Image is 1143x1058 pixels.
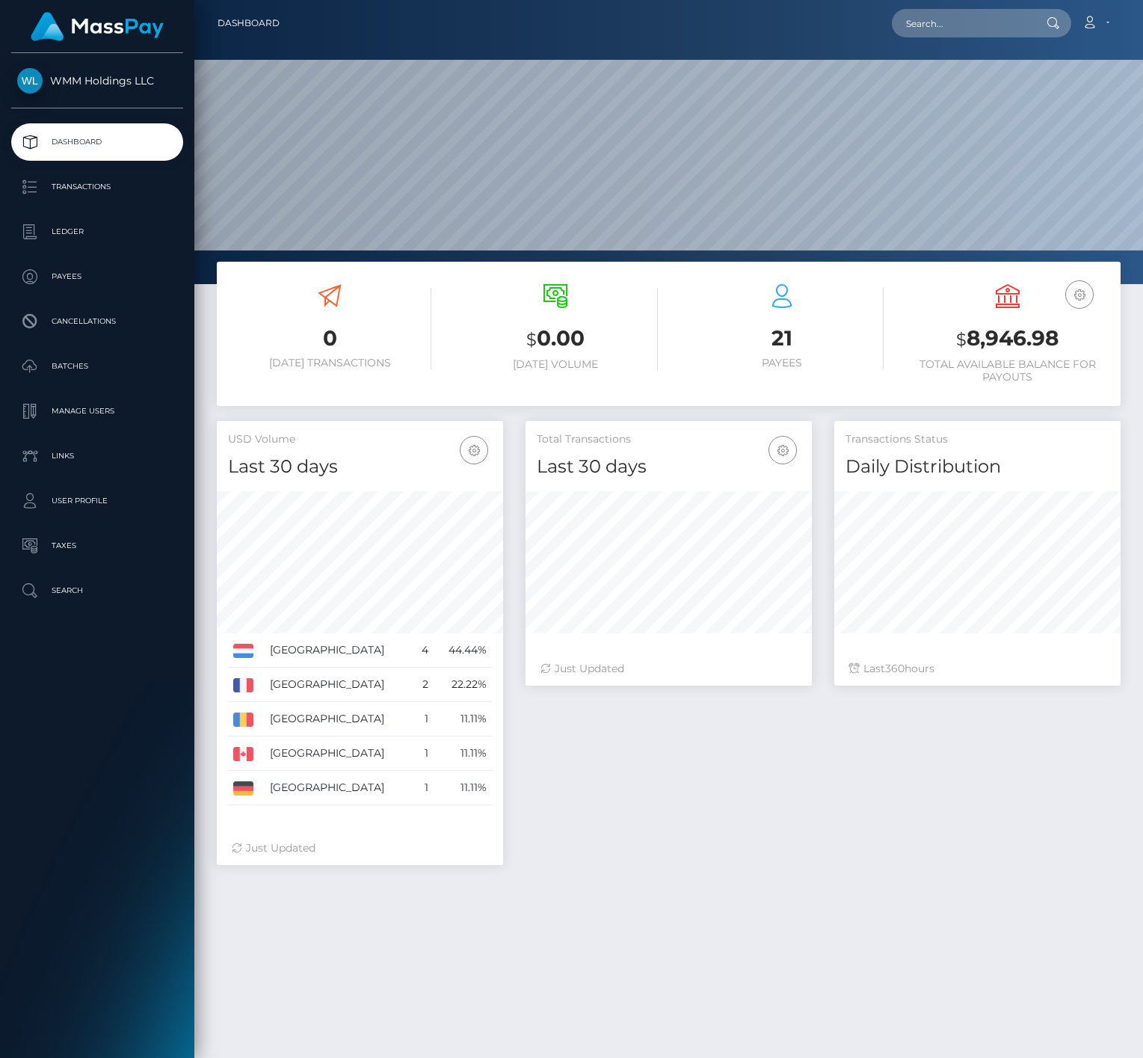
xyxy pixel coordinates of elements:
[233,713,253,726] img: RO.png
[413,633,434,668] td: 4
[537,454,801,480] h4: Last 30 days
[265,736,413,771] td: [GEOGRAPHIC_DATA]
[680,324,884,353] h3: 21
[17,535,177,557] p: Taxes
[11,572,183,609] a: Search
[233,747,253,760] img: CA.png
[233,781,253,795] img: DE.png
[11,74,183,87] span: WMM Holdings LLC
[265,668,413,702] td: [GEOGRAPHIC_DATA]
[228,454,492,480] h4: Last 30 days
[11,437,183,475] a: Links
[906,358,1109,384] h6: Total Available Balance for Payouts
[413,771,434,805] td: 1
[906,324,1109,354] h3: 8,946.98
[17,310,177,333] p: Cancellations
[265,702,413,736] td: [GEOGRAPHIC_DATA]
[31,12,164,41] img: MassPay Logo
[11,303,183,340] a: Cancellations
[11,123,183,161] a: Dashboard
[413,668,434,702] td: 2
[526,329,537,350] small: $
[17,176,177,198] p: Transactions
[265,633,413,668] td: [GEOGRAPHIC_DATA]
[11,213,183,250] a: Ledger
[17,445,177,467] p: Links
[228,432,492,447] h5: USD Volume
[885,662,905,675] span: 360
[11,393,183,430] a: Manage Users
[17,355,177,378] p: Batches
[434,668,492,702] td: 22.22%
[17,400,177,422] p: Manage Users
[233,678,253,692] img: FR.png
[17,265,177,288] p: Payees
[892,9,1032,37] input: Search...
[17,490,177,512] p: User Profile
[434,633,492,668] td: 44.44%
[956,329,967,350] small: $
[17,68,43,93] img: WMM Holdings LLC
[233,644,253,657] img: NL.png
[11,258,183,295] a: Payees
[537,432,801,447] h5: Total Transactions
[413,702,434,736] td: 1
[228,324,431,353] h3: 0
[11,168,183,206] a: Transactions
[454,358,657,371] h6: [DATE] Volume
[845,454,1109,480] h4: Daily Distribution
[413,736,434,771] td: 1
[680,357,884,369] h6: Payees
[17,221,177,243] p: Ledger
[849,661,1106,677] div: Last hours
[11,348,183,385] a: Batches
[17,579,177,602] p: Search
[232,840,488,856] div: Just Updated
[218,7,280,39] a: Dashboard
[434,771,492,805] td: 11.11%
[265,771,413,805] td: [GEOGRAPHIC_DATA]
[11,482,183,520] a: User Profile
[434,736,492,771] td: 11.11%
[434,702,492,736] td: 11.11%
[845,432,1109,447] h5: Transactions Status
[540,661,797,677] div: Just Updated
[454,324,657,354] h3: 0.00
[228,357,431,369] h6: [DATE] Transactions
[11,527,183,565] a: Taxes
[17,131,177,153] p: Dashboard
